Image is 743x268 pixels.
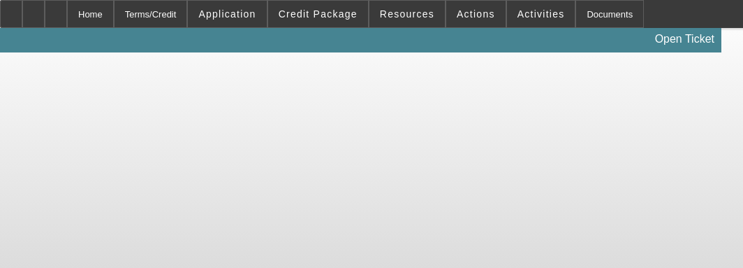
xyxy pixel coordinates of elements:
button: Resources [369,1,445,27]
span: Actions [457,8,495,20]
button: Actions [446,1,506,27]
button: Credit Package [268,1,368,27]
button: Application [188,1,266,27]
a: Open Ticket [649,27,720,51]
span: Application [198,8,256,20]
span: Activities [517,8,565,20]
span: Credit Package [279,8,358,20]
button: Activities [507,1,575,27]
span: Resources [380,8,434,20]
